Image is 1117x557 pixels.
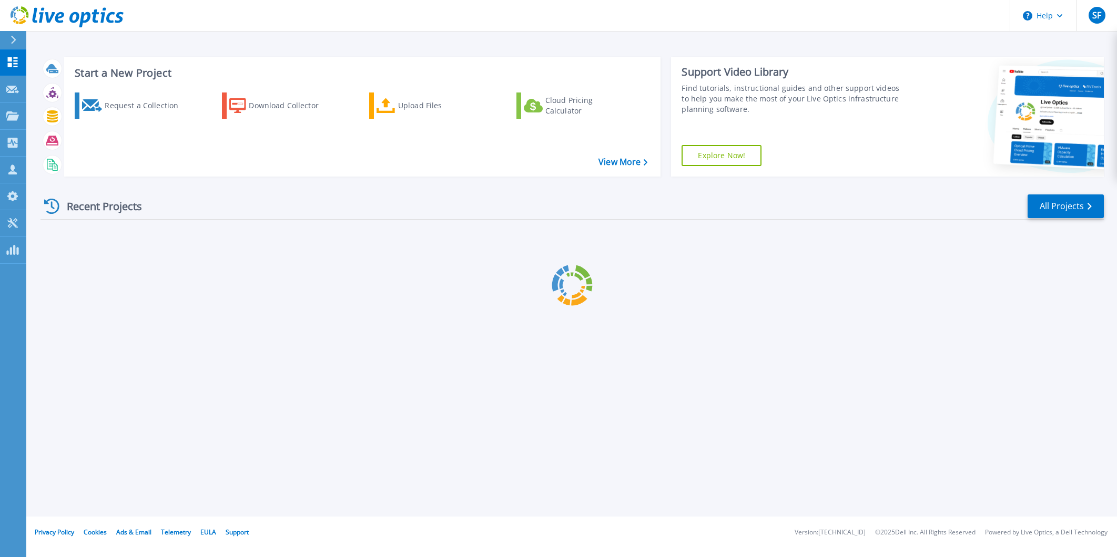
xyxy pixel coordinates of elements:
[875,529,976,536] li: © 2025 Dell Inc. All Rights Reserved
[249,95,333,116] div: Download Collector
[369,92,486,119] a: Upload Files
[682,83,903,115] div: Find tutorials, instructional guides and other support videos to help you make the most of your L...
[682,65,903,79] div: Support Video Library
[682,145,761,166] a: Explore Now!
[598,157,647,167] a: View More
[1092,11,1101,19] span: SF
[105,95,189,116] div: Request a Collection
[222,92,339,119] a: Download Collector
[40,193,156,219] div: Recent Projects
[161,528,191,537] a: Telemetry
[985,529,1108,536] li: Powered by Live Optics, a Dell Technology
[545,95,629,116] div: Cloud Pricing Calculator
[516,92,634,119] a: Cloud Pricing Calculator
[35,528,74,537] a: Privacy Policy
[226,528,249,537] a: Support
[75,92,192,119] a: Request a Collection
[75,67,647,79] h3: Start a New Project
[84,528,107,537] a: Cookies
[116,528,151,537] a: Ads & Email
[200,528,216,537] a: EULA
[1028,194,1104,218] a: All Projects
[398,95,482,116] div: Upload Files
[795,529,866,536] li: Version: [TECHNICAL_ID]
